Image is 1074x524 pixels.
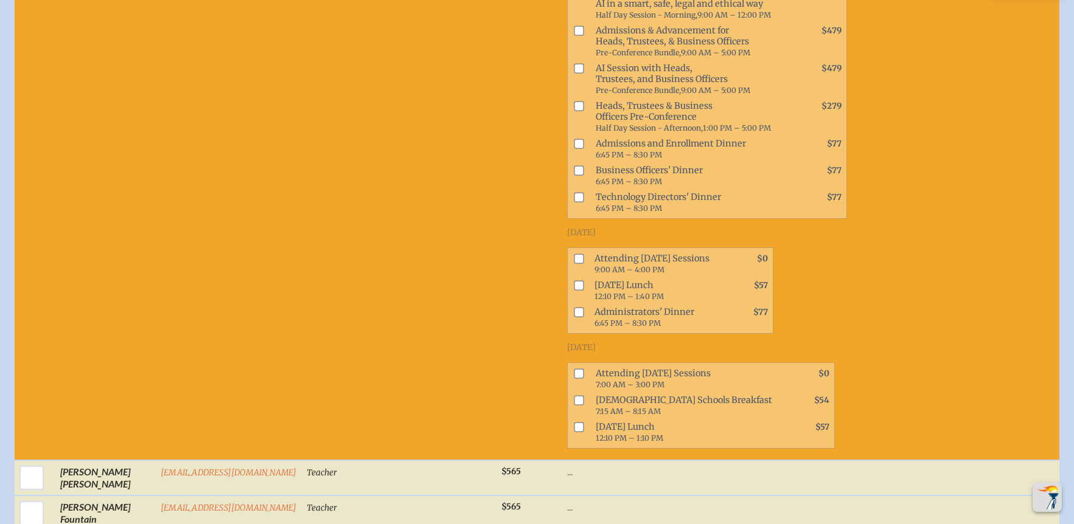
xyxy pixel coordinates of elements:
[596,150,662,159] span: 6:45 PM – 8:30 PM
[591,419,781,446] span: [DATE] Lunch
[596,86,681,95] span: Pre-Conference Bundle,
[590,250,719,277] span: Attending [DATE] Sessions
[55,460,156,495] td: [PERSON_NAME] [PERSON_NAME]
[596,177,662,186] span: 6:45 PM – 8:30 PM
[595,265,664,274] span: 9:00 AM – 4:00 PM
[753,307,768,317] span: $77
[501,502,521,512] span: $565
[590,277,719,304] span: [DATE] Lunch
[567,227,596,238] span: [DATE]
[596,407,661,416] span: 7:15 AM – 8:15 AM
[567,501,847,513] p: ...
[821,63,842,74] span: $479
[567,342,596,353] span: [DATE]
[307,503,337,513] span: Teacher
[501,466,521,477] span: $565
[595,319,661,328] span: 6:45 PM – 8:30 PM
[596,433,663,443] span: 12:10 PM – 1:10 PM
[307,467,337,478] span: Teacher
[590,304,719,331] span: Administrators' Dinner
[596,380,664,389] span: 7:00 AM – 3:00 PM
[754,280,768,291] span: $57
[703,123,771,133] span: 1:00 PM – 5:00 PM
[591,392,781,419] span: [DEMOGRAPHIC_DATA] Schools Breakfast
[161,467,297,478] a: [EMAIL_ADDRESS][DOMAIN_NAME]
[827,192,842,202] span: $77
[596,123,703,133] span: Half Day Session - Afternoon,
[757,253,768,264] span: $0
[591,60,793,98] span: AI Session with Heads, Trustees, and Business Officers
[681,86,750,95] span: 9:00 AM – 5:00 PM
[591,189,793,216] span: Technology Directors' Dinner
[827,139,842,149] span: $77
[596,10,697,19] span: Half Day Session - Morning,
[591,22,793,60] span: Admissions & Advancement for Heads, Trustees, & Business Officers
[818,368,829,379] span: $0
[595,292,664,301] span: 12:10 PM – 1:40 PM
[567,466,847,478] p: ...
[821,101,842,111] span: $279
[814,395,829,405] span: $54
[591,162,793,189] span: Business Officers' Dinner
[1035,485,1059,509] img: To the top
[591,365,781,392] span: Attending [DATE] Sessions
[697,10,771,19] span: 9:00 AM – 12:00 PM
[596,204,662,213] span: 6:45 PM – 8:30 PM
[815,422,829,432] span: $57
[591,136,793,162] span: Admissions and Enrollment Dinner
[821,26,842,36] span: $479
[596,48,681,57] span: Pre-Conference Bundle,
[161,503,297,513] a: [EMAIL_ADDRESS][DOMAIN_NAME]
[1033,483,1062,512] button: Scroll Top
[591,98,793,136] span: Heads, Trustees & Business Officers Pre-Conference
[827,165,842,176] span: $77
[681,48,750,57] span: 9:00 AM – 5:00 PM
